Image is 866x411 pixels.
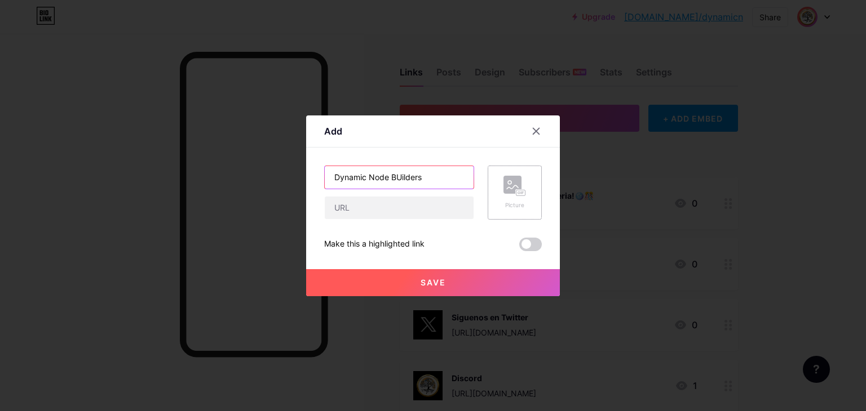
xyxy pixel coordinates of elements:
[325,196,474,219] input: URL
[503,201,526,209] div: Picture
[324,238,425,251] div: Make this a highlighted link
[325,166,474,189] input: Title
[324,124,342,138] div: Add
[306,269,560,296] button: Save
[421,278,446,287] span: Save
